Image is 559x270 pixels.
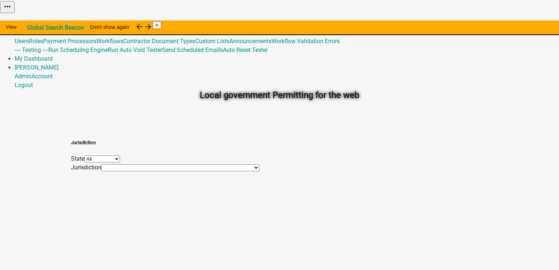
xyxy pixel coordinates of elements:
[144,22,153,31] i: arrow_forward
[76,89,483,102] h2: Local government Permitting for the web
[27,24,84,31] strong: Global Search Beacon
[71,164,101,171] label: Jurisdiction
[71,139,259,146] h5: Jurisdiction
[153,21,161,29] button: Close
[135,22,144,31] i: arrow_back
[84,20,135,34] button: Don't show again
[155,22,158,28] span: ×
[71,155,85,162] label: State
